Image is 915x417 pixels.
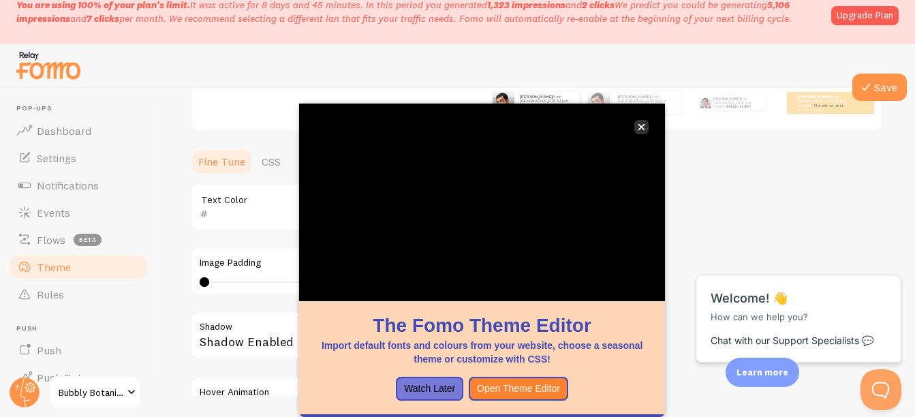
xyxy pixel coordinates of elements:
[8,144,149,172] a: Settings
[713,95,759,110] p: from [GEOGRAPHIC_DATA] just bought a
[49,376,141,409] a: Bubbly Botanicals
[16,324,149,333] span: Push
[798,108,851,111] small: about 4 minutes ago
[726,358,799,387] div: Learn more
[87,12,119,25] b: 7 clicks
[16,104,149,113] span: Pop-ups
[37,260,71,274] span: Theme
[814,103,843,108] a: Metallica t-shirt
[520,94,574,111] p: from [GEOGRAPHIC_DATA] just bought a
[14,48,82,82] img: fomo-relay-logo-orange.svg
[727,104,750,108] a: Metallica t-shirt
[8,281,149,308] a: Rules
[713,97,741,101] strong: [PERSON_NAME]
[536,103,565,108] a: Metallica t-shirt
[8,364,149,391] a: Push Data
[37,206,70,219] span: Events
[37,124,91,138] span: Dashboard
[831,6,899,25] a: Upgrade Plan
[8,199,149,226] a: Events
[315,339,649,366] p: Import default fonts and colours from your website, choose a seasonal theme or customize with CSS!
[37,151,76,165] span: Settings
[852,74,907,101] button: Save
[37,233,65,247] span: Flows
[634,120,649,134] button: close,
[396,377,463,401] button: Watch Later
[493,92,514,114] img: Fomo
[37,343,61,357] span: Push
[798,94,852,111] p: from [GEOGRAPHIC_DATA] just bought a
[618,108,674,111] small: about 4 minutes ago
[37,371,88,384] span: Push Data
[618,94,675,111] p: from [GEOGRAPHIC_DATA] just bought a
[618,94,651,99] strong: [PERSON_NAME]
[736,366,788,379] p: Learn more
[520,94,553,99] strong: [PERSON_NAME]
[315,312,649,339] h1: The Fomo Theme Editor
[59,384,123,401] span: Bubbly Botanicals
[37,179,99,192] span: Notifications
[8,117,149,144] a: Dashboard
[8,226,149,253] a: Flows beta
[190,148,253,175] a: Fine Tune
[689,241,909,369] iframe: Help Scout Beacon - Messages and Notifications
[860,369,901,410] iframe: Help Scout Beacon - Open
[700,97,711,108] img: Fomo
[469,377,568,401] button: Open Theme Editor
[634,103,664,108] a: Metallica t-shirt
[253,148,289,175] a: CSS
[37,288,64,301] span: Rules
[8,337,149,364] a: Push
[8,253,149,281] a: Theme
[798,94,831,99] strong: [PERSON_NAME]
[299,104,665,417] div: The Fomo Theme EditorImport default fonts and colours from your website, choose a seasonal theme ...
[8,172,149,199] a: Notifications
[200,257,589,269] label: Image Padding
[588,92,610,114] img: Fomo
[190,311,599,361] div: Shadow Enabled
[74,234,102,246] span: beta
